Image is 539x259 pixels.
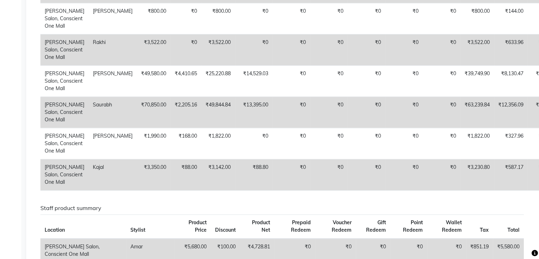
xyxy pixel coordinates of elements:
span: Prepaid Redeem [291,219,311,233]
td: ₹63,239.84 [460,97,494,128]
td: ₹800.00 [460,3,494,34]
td: Kajal [89,159,137,190]
td: ₹327.96 [494,128,528,159]
td: ₹4,410.65 [170,65,201,97]
td: ₹88.00 [170,159,201,190]
td: ₹800.00 [201,3,235,34]
td: ₹12,356.09 [494,97,528,128]
td: ₹8,130.47 [494,65,528,97]
span: Voucher Redeem [332,219,352,233]
td: ₹0 [348,159,385,190]
td: ₹25,220.88 [201,65,235,97]
td: ₹587.17 [494,159,528,190]
td: ₹39,749.90 [460,65,494,97]
td: ₹800.00 [137,3,170,34]
td: ₹0 [348,34,385,65]
td: [PERSON_NAME] Salon, Conscient One Mall [40,159,89,190]
td: ₹0 [310,34,348,65]
span: Wallet Redeem [442,219,462,233]
td: ₹0 [310,3,348,34]
td: [PERSON_NAME] [89,3,137,34]
td: [PERSON_NAME] Salon, Conscient One Mall [40,3,89,34]
td: ₹0 [273,159,310,190]
span: Product Price [189,219,207,233]
td: ₹168.00 [170,128,201,159]
td: ₹0 [385,34,423,65]
td: ₹88.80 [235,159,273,190]
td: ₹3,522.00 [137,34,170,65]
td: Saurabh [89,97,137,128]
td: ₹0 [385,65,423,97]
td: [PERSON_NAME] [89,128,137,159]
td: ₹0 [310,128,348,159]
td: ₹0 [423,65,460,97]
td: ₹2,205.16 [170,97,201,128]
td: ₹0 [273,97,310,128]
td: [PERSON_NAME] Salon, Conscient One Mall [40,97,89,128]
td: ₹0 [170,34,201,65]
td: ₹0 [310,97,348,128]
h6: Staff product summary [40,205,524,211]
td: ₹0 [385,159,423,190]
td: ₹0 [348,128,385,159]
td: ₹0 [348,65,385,97]
span: Gift Redeem [366,219,386,233]
td: ₹0 [423,128,460,159]
td: ₹49,844.84 [201,97,235,128]
td: ₹0 [423,97,460,128]
td: ₹144.00 [494,3,528,34]
td: ₹14,529.03 [235,65,273,97]
span: Point Redeem [403,219,423,233]
td: ₹1,990.00 [137,128,170,159]
td: ₹0 [423,159,460,190]
span: Product Net [252,219,270,233]
td: ₹0 [273,34,310,65]
span: Location [45,227,65,233]
span: Discount [215,227,236,233]
td: ₹0 [385,3,423,34]
td: [PERSON_NAME] Salon, Conscient One Mall [40,34,89,65]
td: ₹0 [423,34,460,65]
td: ₹0 [310,159,348,190]
td: ₹0 [385,128,423,159]
td: ₹3,350.00 [137,159,170,190]
td: ₹1,822.00 [201,128,235,159]
td: [PERSON_NAME] Salon, Conscient One Mall [40,128,89,159]
span: Total [507,227,520,233]
td: ₹0 [310,65,348,97]
td: ₹0 [273,128,310,159]
td: ₹3,522.00 [460,34,494,65]
span: Stylist [130,227,145,233]
td: ₹49,580.00 [137,65,170,97]
td: ₹3,142.00 [201,159,235,190]
td: ₹1,822.00 [460,128,494,159]
td: ₹0 [235,3,273,34]
td: ₹70,850.00 [137,97,170,128]
td: ₹0 [235,128,273,159]
td: [PERSON_NAME] Salon, Conscient One Mall [40,65,89,97]
td: ₹0 [348,3,385,34]
span: Tax [480,227,489,233]
td: ₹0 [423,3,460,34]
td: ₹0 [273,3,310,34]
td: ₹0 [170,3,201,34]
td: Rakhi [89,34,137,65]
td: ₹0 [273,65,310,97]
td: ₹13,395.00 [235,97,273,128]
td: ₹0 [385,97,423,128]
td: ₹0 [348,97,385,128]
td: ₹3,522.00 [201,34,235,65]
td: ₹0 [235,34,273,65]
td: ₹3,230.80 [460,159,494,190]
td: [PERSON_NAME] [89,65,137,97]
td: ₹633.96 [494,34,528,65]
